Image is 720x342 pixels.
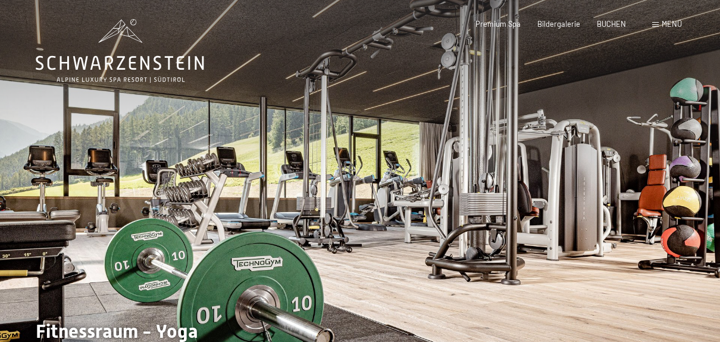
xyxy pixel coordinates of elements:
span: Menü [662,19,682,29]
a: BUCHEN [597,19,626,29]
a: Bildergalerie [537,19,580,29]
a: Premium Spa [475,19,521,29]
